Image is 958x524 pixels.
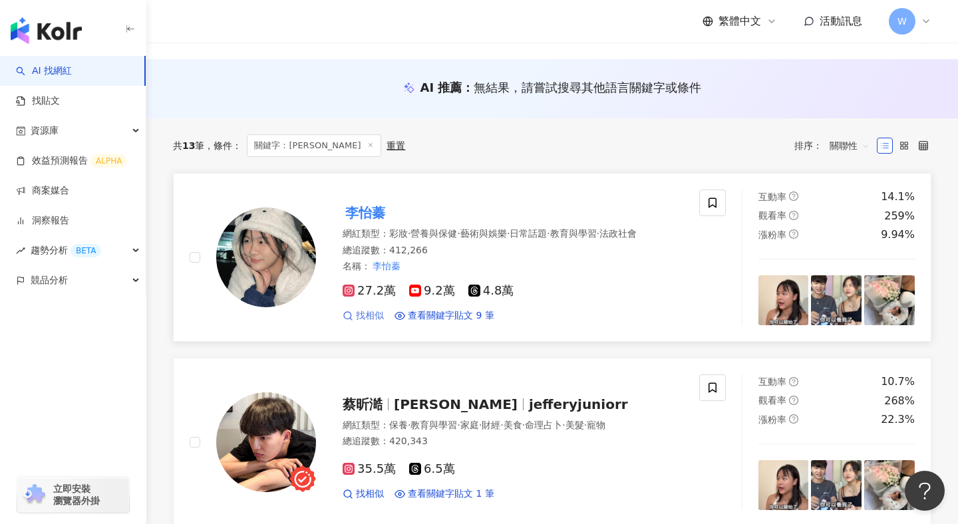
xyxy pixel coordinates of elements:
span: 教育與學習 [410,420,457,430]
span: 4.8萬 [468,284,514,298]
img: post-image [811,275,862,326]
a: 效益預測報告ALPHA [16,154,127,168]
span: · [500,420,503,430]
span: rise [16,246,25,255]
span: [PERSON_NAME] [394,396,518,412]
span: 趨勢分析 [31,235,101,265]
img: chrome extension [21,484,47,505]
img: KOL Avatar [216,392,316,492]
span: 藝術與娛樂 [460,228,507,239]
span: 找相似 [356,487,384,501]
span: 保養 [389,420,408,430]
span: 互動率 [758,376,786,387]
span: 名稱 ： [343,259,402,273]
span: · [408,228,410,239]
div: 總追蹤數 ： 420,343 [343,435,683,448]
span: jefferyjuniorr [529,396,628,412]
span: 查看關鍵字貼文 1 筆 [408,487,494,501]
a: 查看關鍵字貼文 1 筆 [395,487,494,501]
div: 排序： [794,135,877,156]
img: logo [11,17,82,44]
span: question-circle [789,192,798,201]
span: · [547,228,550,239]
span: 教育與學習 [550,228,597,239]
div: AI 推薦 ： [420,79,702,96]
span: 35.5萬 [343,462,396,476]
span: 9.2萬 [409,284,455,298]
span: 無結果，請嘗試搜尋其他語言關鍵字或條件 [474,80,701,94]
span: · [507,228,510,239]
span: · [522,420,525,430]
span: 營養與保健 [410,228,457,239]
span: 關聯性 [830,135,870,156]
span: 繁體中文 [718,14,761,29]
span: · [562,420,565,430]
span: · [457,228,460,239]
div: 網紅類型 ： [343,419,683,432]
span: 美食 [504,420,522,430]
span: 競品分析 [31,265,68,295]
span: · [457,420,460,430]
span: 家庭 [460,420,479,430]
a: 洞察報告 [16,214,69,227]
span: 美髮 [565,420,584,430]
span: · [584,420,587,430]
span: question-circle [789,396,798,405]
span: 日常話題 [510,228,547,239]
span: 漲粉率 [758,229,786,240]
span: · [408,420,410,430]
div: 共 筆 [173,140,204,151]
span: 彩妝 [389,228,408,239]
span: 財經 [482,420,500,430]
mark: 李怡蓁 [371,259,402,273]
span: 27.2萬 [343,284,396,298]
iframe: Help Scout Beacon - Open [905,471,945,511]
span: 6.5萬 [409,462,455,476]
span: 13 [182,140,195,151]
span: 互動率 [758,192,786,202]
a: chrome extension立即安裝 瀏覽器外掛 [17,477,129,513]
a: 找貼文 [16,94,60,108]
img: post-image [758,275,809,326]
div: 網紅類型 ： [343,227,683,241]
span: question-circle [789,377,798,386]
span: W [897,14,907,29]
div: 268% [884,394,915,408]
a: 查看關鍵字貼文 9 筆 [395,309,494,323]
div: 總追蹤數 ： 412,266 [343,244,683,257]
a: searchAI 找網紅 [16,65,72,78]
div: 10.7% [881,374,915,389]
div: 22.3% [881,412,915,427]
img: KOL Avatar [216,207,316,307]
div: 14.1% [881,190,915,204]
span: question-circle [789,211,798,220]
span: 命理占卜 [525,420,562,430]
div: 9.94% [881,227,915,242]
a: 商案媒合 [16,184,69,197]
span: 觀看率 [758,395,786,406]
span: 關鍵字：[PERSON_NAME] [247,134,381,157]
span: 蔡昕澔 [343,396,383,412]
span: 寵物 [587,420,605,430]
div: 重置 [387,140,405,151]
a: 找相似 [343,309,384,323]
span: 立即安裝 瀏覽器外掛 [53,483,100,507]
span: 找相似 [356,309,384,323]
a: KOL Avatar李怡蓁網紅類型：彩妝·營養與保健·藝術與娛樂·日常話題·教育與學習·法政社會總追蹤數：412,266名稱：李怡蓁27.2萬9.2萬4.8萬找相似查看關鍵字貼文 9 筆互動率q... [173,173,931,342]
span: 觀看率 [758,210,786,221]
span: · [479,420,482,430]
img: post-image [864,460,915,511]
mark: 李怡蓁 [343,202,388,223]
span: 漲粉率 [758,414,786,425]
div: 259% [884,209,915,223]
span: question-circle [789,414,798,424]
span: 法政社會 [599,228,637,239]
a: 找相似 [343,487,384,501]
img: post-image [811,460,862,511]
img: post-image [758,460,809,511]
span: 查看關鍵字貼文 9 筆 [408,309,494,323]
div: BETA [71,244,101,257]
span: 活動訊息 [820,15,862,27]
span: 資源庫 [31,116,59,146]
span: 條件 ： [204,140,241,151]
